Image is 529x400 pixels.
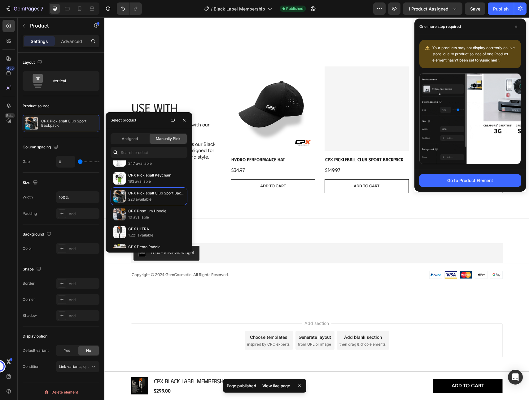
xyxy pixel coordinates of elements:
[23,211,37,216] div: Padding
[117,2,142,15] div: Undo/Redo
[23,265,42,274] div: Shape
[56,156,75,167] input: Auto
[220,138,305,146] h3: CPX Pickleball Club Sport Backpack
[220,49,305,134] a: CPX Pickleball Club Sport Backpack
[69,246,98,252] div: Add...
[447,177,493,184] div: Go to Product Element
[128,178,185,185] p: 193 available
[5,113,15,118] div: Beta
[23,179,39,187] div: Size
[128,226,185,232] p: CPX ULTRA
[31,38,48,45] p: Settings
[314,49,398,134] a: CPX Black Label Membership
[128,190,185,196] p: CPX Pickleball Club Sport Backpack
[488,2,514,15] button: Publish
[128,244,185,250] p: CPX Demo Paddle
[198,303,227,309] span: Add section
[113,208,126,220] img: collections
[86,348,91,353] span: No
[470,6,480,11] span: Save
[111,147,187,158] input: Search in Settings & Advanced
[419,23,461,30] p: One more step required
[508,370,523,385] div: Open Intercom Messenger
[44,389,78,396] div: Delete element
[211,6,212,12] span: /
[25,117,38,130] img: product feature img
[240,317,278,323] div: Add blank section
[403,2,462,15] button: 1 product assigned
[325,254,337,261] img: gempages_575413675901321802-7a5c058d-503e-42af-8b69-b915dbed0183.png
[493,6,509,12] div: Publish
[59,364,150,369] span: Link variants, quantity <br> between same products
[128,196,185,202] p: 223 available
[64,348,70,353] span: Yes
[194,317,227,323] div: Generate layout
[23,334,47,339] div: Display option
[23,159,30,164] div: Gap
[126,49,211,134] a: Hydro Performance Hat
[27,117,117,143] p: These are the gear upgrades our Black Label players swear by—designed for performance, protection...
[128,172,185,178] p: CPX Pickleball Keychain
[113,226,126,238] img: collections
[126,162,211,176] button: Add to cart
[111,117,136,123] div: Select product
[214,6,265,12] span: Black Label Membership
[27,104,117,117] p: Level up your membership with our most popular add-ons.
[61,38,82,45] p: Advanced
[69,211,98,217] div: Add...
[113,244,126,256] img: collections
[342,166,370,172] div: Out of stock
[314,138,398,146] h3: CPX Black Label Membership
[128,214,185,220] p: 10 available
[2,2,46,15] button: 7
[113,190,126,202] img: collections
[23,143,59,151] div: Column spacing
[56,192,99,203] input: Auto
[286,6,303,11] span: Published
[41,119,97,128] p: CPX Pickleball Club Sport Backpack
[23,246,32,251] div: Color
[128,160,185,167] p: 247 available
[27,82,117,99] h2: Use With
[143,324,185,330] span: inspired by CRO experts
[69,281,98,287] div: Add...
[23,58,43,67] div: Layout
[479,58,499,62] b: “Assigned”
[23,387,99,397] button: Delete element
[386,254,398,261] img: gempages_575413675901321802-a21ada76-b800-47b1-b9b0-02ecc5706e85.png
[126,148,211,157] div: $34.97
[23,348,49,353] div: Default variant
[194,324,227,330] span: from URL or image
[122,136,138,142] span: Assigned
[249,166,275,172] div: Add to cart
[259,381,294,390] div: View live page
[314,148,398,157] div: $299.00
[6,66,15,71] div: 450
[30,22,83,29] p: Product
[53,74,90,88] div: Vertical
[419,174,521,187] button: Go to Product Element
[128,232,185,238] p: 1,221 available
[29,228,95,243] button: Loox - Reviews widget
[227,383,256,389] p: Page published
[220,162,305,176] button: Add to cart
[23,103,50,109] div: Product source
[465,2,485,15] button: Save
[69,313,98,319] div: Add...
[432,45,515,62] span: Your products may not display correctly on live store, due to product source of one Product eleme...
[126,138,211,146] h3: Hydro Performance Hat
[104,17,529,400] iframe: Design area
[34,232,42,240] img: loox.png
[329,361,398,376] a: Add to cart
[23,313,37,318] div: Shadow
[314,162,398,176] button: Out of stock
[23,364,39,369] div: Condition
[46,232,90,239] div: Loox - Reviews widget
[23,297,35,302] div: Corner
[408,6,448,12] span: 1 product assigned
[23,230,53,239] div: Background
[356,254,368,261] img: gempages_575413675901321802-3c85d3ee-124f-40cd-87cb-3c9bd791216f.png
